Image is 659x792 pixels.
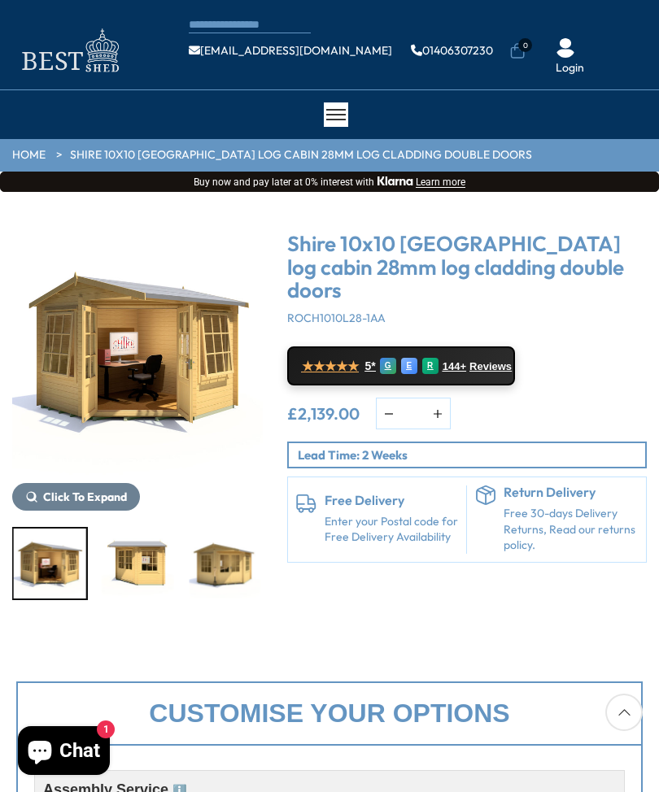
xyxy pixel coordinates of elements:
[43,490,127,504] span: Click To Expand
[298,446,646,463] p: Lead Time: 2 Weeks
[401,358,417,374] div: E
[411,45,493,56] a: 01406307230
[189,45,392,56] a: [EMAIL_ADDRESS][DOMAIN_NAME]
[12,483,140,511] button: Click To Expand
[14,529,86,598] img: Rochester2690x269010x10045opendesk_376aa220-d0ed-440e-a0cc-c4f7900e9caf_200x200.jpg
[302,359,359,374] span: ★★★★★
[509,43,526,59] a: 0
[287,311,386,325] span: ROCH1010L28-1AA
[70,147,532,163] a: Shire 10x10 [GEOGRAPHIC_DATA] log cabin 28mm log cladding double doors
[12,224,263,511] div: 3 / 9
[12,24,126,77] img: logo
[422,358,439,374] div: R
[16,681,643,746] div: Customise your options
[504,506,638,554] p: Free 30-days Delivery Returns, Read our returns policy.
[287,406,360,422] ins: £2,139.00
[380,358,396,374] div: G
[325,514,459,546] a: Enter your Postal code for Free Delivery Availability
[287,346,515,385] a: ★★★★★ 5* G E R 144+ Reviews
[287,233,648,302] h3: Shire 10x10 [GEOGRAPHIC_DATA] log cabin 28mm log cladding double doors
[504,485,638,500] h6: Return Delivery
[189,529,261,598] img: Rochester_2690x2690_10x10_060_desk_FORK_2_200x200.jpg
[556,60,584,76] a: Login
[12,527,88,600] div: 3 / 9
[469,360,512,373] span: Reviews
[100,527,176,600] div: 4 / 9
[518,38,532,52] span: 0
[12,224,263,475] img: Shire 10x10 Rochester log cabin 28mm logs - Best Shed
[102,529,174,598] img: Rochester_2690x2690_10x10_000_desk_200x200.jpg
[443,360,466,373] span: 144+
[187,527,263,600] div: 5 / 9
[325,494,459,508] h6: Free Delivery
[13,726,115,779] inbox-online-store-chat: Shopify online store chat
[556,38,575,58] img: User Icon
[12,147,46,163] a: HOME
